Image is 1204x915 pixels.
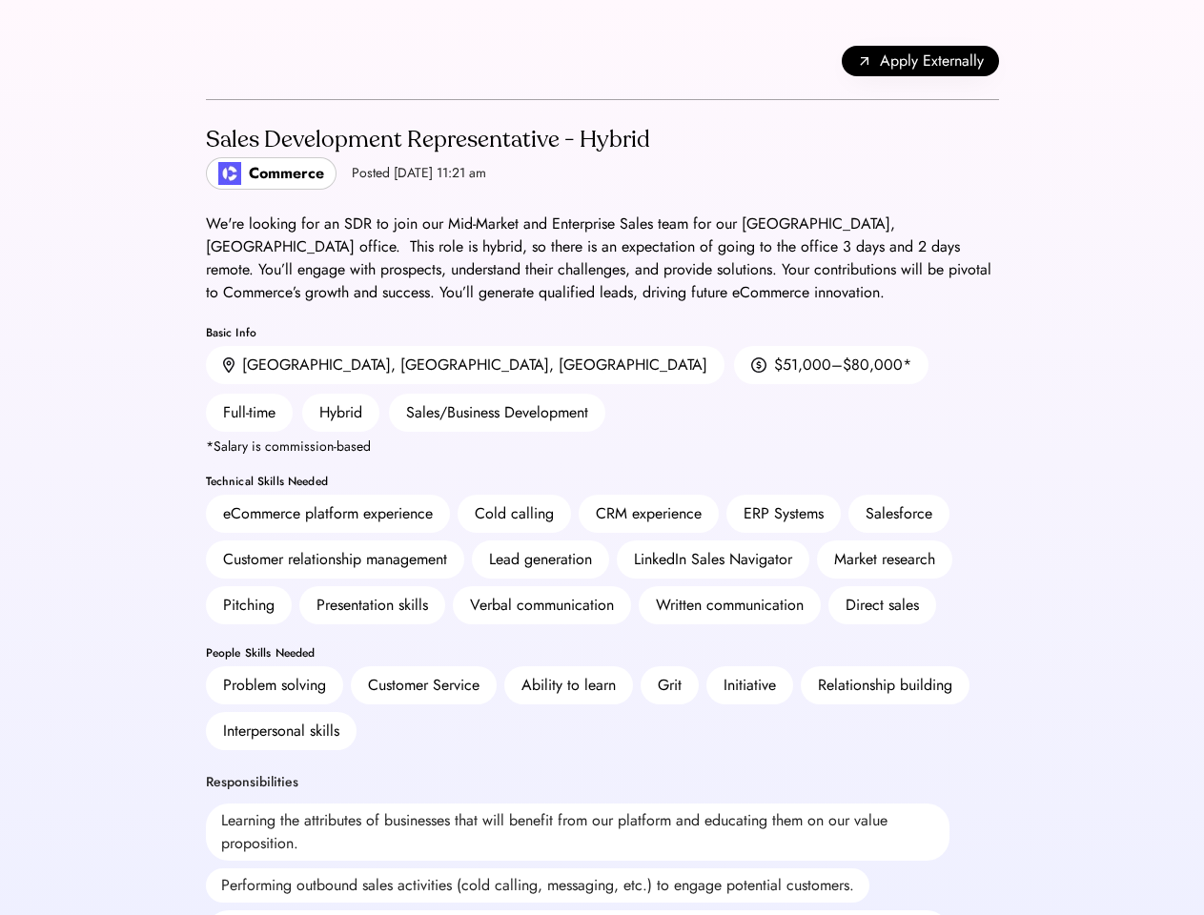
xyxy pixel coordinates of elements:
[818,674,952,697] div: Relationship building
[223,548,447,571] div: Customer relationship management
[206,868,869,903] div: Performing outbound sales activities (cold calling, messaging, etc.) to engage potential customers.
[521,674,616,697] div: Ability to learn
[634,548,792,571] div: LinkedIn Sales Navigator
[206,476,999,487] div: Technical Skills Needed
[880,50,984,72] span: Apply Externally
[206,803,949,861] div: Learning the attributes of businesses that will benefit from our platform and educating them on o...
[223,674,326,697] div: Problem solving
[846,594,919,617] div: Direct sales
[206,647,999,659] div: People Skills Needed
[475,502,554,525] div: Cold calling
[206,213,999,304] div: We're looking for an SDR to join our Mid-Market and Enterprise Sales team for our [GEOGRAPHIC_DAT...
[223,720,339,742] div: Interpersonal skills
[249,162,324,185] div: Commerce
[223,594,275,617] div: Pitching
[223,357,235,374] img: location.svg
[206,394,293,432] div: Full-time
[389,394,605,432] div: Sales/Business Development
[206,439,371,453] div: *Salary is commission-based
[316,594,428,617] div: Presentation skills
[223,502,433,525] div: eCommerce platform experience
[352,164,486,183] div: Posted [DATE] 11:21 am
[744,502,824,525] div: ERP Systems
[206,327,999,338] div: Basic Info
[658,674,682,697] div: Grit
[842,46,999,76] button: Apply Externally
[774,354,903,376] div: $51,000–$80,000
[218,162,241,185] img: poweredbycommerce_logo.jpeg
[206,773,298,792] div: Responsibilities
[368,674,480,697] div: Customer Service
[596,502,702,525] div: CRM experience
[242,354,707,376] div: [GEOGRAPHIC_DATA], [GEOGRAPHIC_DATA], [GEOGRAPHIC_DATA]
[751,356,766,374] img: money.svg
[206,125,650,155] div: Sales Development Representative - Hybrid
[656,594,804,617] div: Written communication
[470,594,614,617] div: Verbal communication
[489,548,592,571] div: Lead generation
[834,548,935,571] div: Market research
[866,502,932,525] div: Salesforce
[302,394,379,432] div: Hybrid
[724,674,776,697] div: Initiative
